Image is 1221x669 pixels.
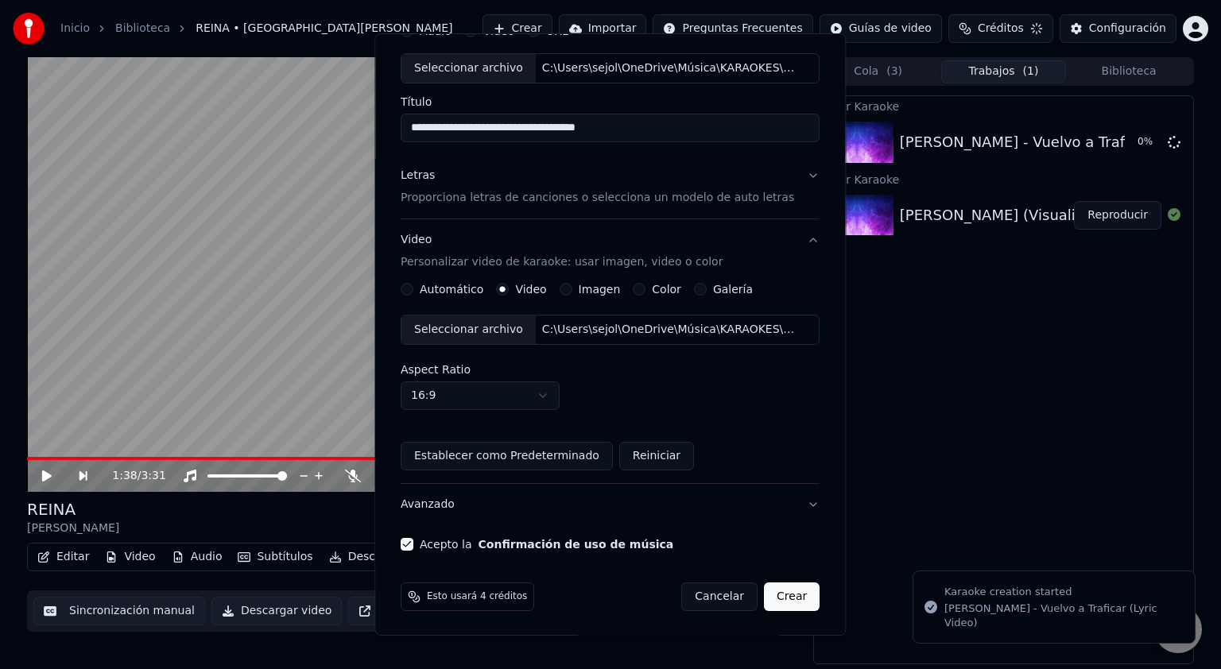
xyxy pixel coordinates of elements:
label: Color [653,284,682,295]
button: Cancelar [682,582,758,611]
div: VideoPersonalizar video de karaoke: usar imagen, video o color [401,283,820,483]
button: Reiniciar [619,442,694,470]
div: C:\Users\sejol\OneDrive\Música\KARAOKES\KARAOKES 2025\[PERSON_NAME] - Vuelvo a Traficar (Lyric Vi... [536,322,806,338]
span: Esto usará 4 créditos [427,590,527,603]
div: C:\Users\sejol\OneDrive\Música\KARAOKES\KARAOKES 2025\[PERSON_NAME] - Vuelvo a Traficar (Lyric Vi... [536,60,806,76]
div: Video [401,232,723,270]
button: VideoPersonalizar video de karaoke: usar imagen, video o color [401,219,820,283]
label: Imagen [579,284,621,295]
label: Video [483,25,514,37]
label: Acepto la [420,539,673,550]
label: Galería [713,284,753,295]
button: Avanzado [401,484,820,525]
p: Proporciona letras de canciones o selecciona un modelo de auto letras [401,190,794,206]
div: Seleccionar archivo [401,315,536,344]
button: LetrasProporciona letras de canciones o selecciona un modelo de auto letras [401,155,820,218]
button: Establecer como Predeterminado [401,442,613,470]
label: Aspect Ratio [401,364,820,375]
label: Título [401,96,820,107]
label: URL [546,25,568,37]
div: Letras [401,168,435,184]
label: Video [516,284,547,295]
label: Audio [420,25,452,37]
button: Acepto la [479,539,674,550]
label: Automático [420,284,483,295]
button: Crear [764,582,820,611]
p: Personalizar video de karaoke: usar imagen, video o color [401,254,723,270]
div: Seleccionar archivo [401,54,536,83]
